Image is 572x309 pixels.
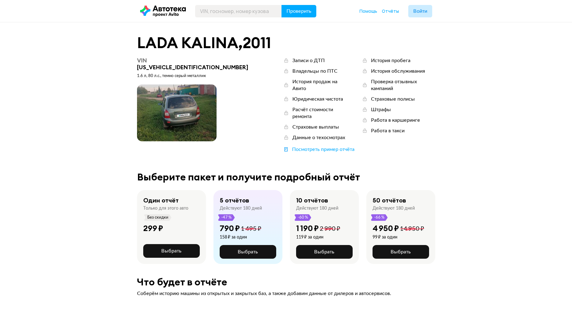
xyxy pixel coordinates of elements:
div: Выберите пакет и получите подробный отчёт [137,171,435,183]
button: Войти [408,5,432,17]
div: Владельцы по ПТС [292,68,337,75]
div: Соберём историю машины из открытых и закрытых баз, а также добавим данные от дилеров и автосервисов. [137,290,435,297]
div: Только для этого авто [143,206,188,211]
div: [US_VEHICLE_IDENTIFICATION_NUMBER] [137,57,252,71]
div: Штрафы [371,106,391,113]
div: Действуют 180 дней [220,206,262,211]
div: LADA KALINA , 2011 [137,35,435,51]
span: Войти [413,9,427,14]
div: Страховые полисы [371,96,415,102]
span: -66 % [374,214,385,221]
span: Выбрать [314,249,334,254]
div: Данные о техосмотрах [292,134,345,141]
div: 4 950 ₽ [373,223,399,233]
span: 14 950 ₽ [400,226,424,232]
div: Что будет в отчёте [137,276,435,288]
input: VIN, госномер, номер кузова [195,5,282,17]
div: 50 отчётов [373,196,406,204]
span: 2 990 ₽ [320,226,340,232]
div: Проверка отзывных кампаний [371,78,435,92]
span: VIN [137,57,147,64]
div: Один отчёт [143,196,179,204]
div: История продаж на Авито [292,78,349,92]
div: История обслуживания [371,68,425,75]
div: Записи о ДТП [292,57,325,64]
button: Выбрать [220,245,276,259]
div: 1.6 л, 80 л.c., темно серый металлик [137,73,252,79]
div: 790 ₽ [220,223,240,233]
span: -47 % [221,214,232,221]
a: Отчёты [382,8,399,14]
div: Работа в такси [371,127,405,134]
div: 99 ₽ за один [373,234,424,240]
div: Юридическая чистота [292,96,343,102]
div: 10 отчётов [296,196,328,204]
span: Выбрать [391,249,411,254]
button: Выбрать [373,245,429,259]
div: Посмотреть пример отчёта [292,146,355,153]
span: 1 495 ₽ [241,226,261,232]
div: История пробега [371,57,410,64]
div: 119 ₽ за один [296,234,340,240]
button: Выбрать [143,244,200,258]
div: Действуют 180 дней [296,206,338,211]
a: Посмотреть пример отчёта [283,146,355,153]
span: Без скидки [147,214,169,221]
span: -60 % [297,214,309,221]
div: Расчёт стоимости ремонта [292,106,349,120]
div: Работа в каршеринге [371,117,420,124]
button: Проверить [281,5,316,17]
div: 158 ₽ за один [220,234,261,240]
button: Выбрать [296,245,353,259]
div: 5 отчётов [220,196,249,204]
div: 299 ₽ [143,223,163,233]
span: Проверить [286,9,311,14]
span: Выбрать [238,249,258,254]
div: 1 190 ₽ [296,223,319,233]
span: Выбрать [161,248,181,253]
div: Действуют 180 дней [373,206,415,211]
div: Страховые выплаты [292,124,339,130]
a: Помощь [359,8,377,14]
